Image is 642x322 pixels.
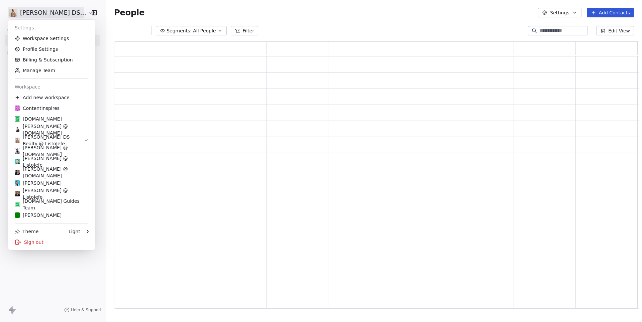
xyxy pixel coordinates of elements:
img: Antony%20Chan%20Social%20Media%20Profile%20Picture%201080x1080%20Final.png [15,170,20,175]
a: Manage Team [11,65,92,76]
div: [PERSON_NAME] [15,212,62,218]
div: Workspace [11,82,92,92]
div: [PERSON_NAME] @ ListoJefe [15,187,88,200]
img: Daniel%20Simpson%20Social%20Media%20Profile%20Picture%201080x1080%20Option%201.png [15,138,20,143]
div: ContentInspires [15,105,60,112]
div: Sign out [11,237,92,248]
img: Gopal%20Ranu%20Profile%20Picture%201080x1080.png [15,148,20,154]
img: Carly-McClure-s-6-v2.png [15,191,20,196]
div: [DOMAIN_NAME] Guides Team [15,198,88,211]
div: [PERSON_NAME] @ [DOMAIN_NAME] [15,166,88,179]
a: Workspace Settings [11,33,92,44]
div: [PERSON_NAME] @ [DOMAIN_NAME] [15,123,88,136]
div: Settings [11,22,92,33]
div: [PERSON_NAME] DS Realty @ ListoJefe [15,134,85,147]
div: Add new workspace [11,92,92,103]
img: ContentInspires.com%20Icon.png [15,106,20,111]
img: Simple%20Professional%20Name%20Introduction%20LinkedIn%20Profile%20Picture.png [15,180,20,186]
img: ListoJefe.com%20icon%201080x1080%20Transparent-bg.png [15,116,20,122]
div: Theme [15,228,38,235]
div: [PERSON_NAME] @ [DOMAIN_NAME] [15,144,88,158]
div: [DOMAIN_NAME] [15,116,62,122]
div: Light [69,228,80,235]
img: Enrique-6s-4-LJ.png [15,159,20,164]
img: ListoJefe.com%20icon%201080x1080%20Transparent-bg.png [15,202,20,207]
a: Profile Settings [11,44,92,54]
div: [PERSON_NAME] @ ListoJefe [15,155,88,168]
a: Billing & Subscription [11,54,92,65]
img: Alex%20Farcas%201080x1080.png [15,127,20,132]
div: [PERSON_NAME] [15,180,62,186]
